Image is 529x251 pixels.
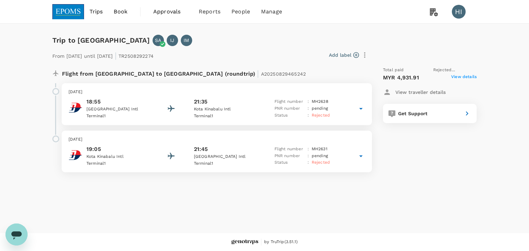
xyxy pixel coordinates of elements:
p: From [DATE] until [DATE] TR2508292274 [52,49,154,61]
img: EPOMS SDN BHD [52,4,84,19]
p: Status [274,112,305,119]
p: 21:35 [194,98,208,106]
span: Reports [199,8,220,16]
span: Rejected by [433,67,477,74]
p: [GEOGRAPHIC_DATA] Intl [194,153,256,160]
img: Genotrips - EPOMS [231,240,258,245]
img: Malaysia Airlines [69,101,82,114]
p: [DATE] [69,89,365,96]
p: Terminal 1 [194,160,256,167]
p: Terminal 1 [194,113,256,120]
span: by TruTrip ( 3.51.1 ) [264,239,298,245]
p: IJ [170,37,174,44]
span: Trips [90,8,103,16]
span: Rejected [312,160,330,165]
span: Manage [261,8,282,16]
p: pending [312,105,328,112]
p: : [308,153,309,160]
span: A20250829465242 [261,71,306,77]
img: Malaysia Airlines [69,148,82,162]
p: SA [155,37,161,44]
p: PNR number [274,153,305,160]
p: pending [312,153,328,160]
span: Total paid [383,67,404,74]
p: Kota Kinabalu Intl [86,153,148,160]
p: : [308,98,309,105]
p: 18:55 [86,98,148,106]
p: MYR 4,931.91 [383,74,419,82]
p: View traveller details [395,89,446,96]
p: : [308,112,309,119]
span: View details [451,74,477,82]
button: Add label [329,52,359,58]
span: Approvals [153,8,188,16]
p: Flight number [274,146,305,153]
button: View traveller details [383,86,446,98]
h6: Trip to [GEOGRAPHIC_DATA] [52,35,150,46]
p: IM [184,37,189,44]
p: Flight from [GEOGRAPHIC_DATA] to [GEOGRAPHIC_DATA] (roundtrip) [62,67,306,79]
p: : [308,146,309,153]
div: HI [452,5,466,19]
p: Flight number [274,98,305,105]
p: [DATE] [69,136,365,143]
span: Book [114,8,127,16]
p: Terminal 1 [86,113,148,120]
span: Get Support [398,111,428,116]
iframe: Button to launch messaging window [6,223,28,245]
p: Status [274,159,305,166]
span: People [231,8,250,16]
p: 19:05 [86,145,148,153]
p: : [308,159,309,166]
p: [GEOGRAPHIC_DATA] Intl [86,106,148,113]
span: | [115,51,117,61]
p: : [308,105,309,112]
p: Terminal 1 [86,160,148,167]
p: PNR number [274,105,305,112]
p: MH 2631 [312,146,328,153]
p: 21:45 [194,145,208,153]
span: Rejected [312,113,330,118]
span: | [257,69,259,78]
p: Kota Kinabalu Intl [194,106,256,113]
p: MH 2638 [312,98,328,105]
